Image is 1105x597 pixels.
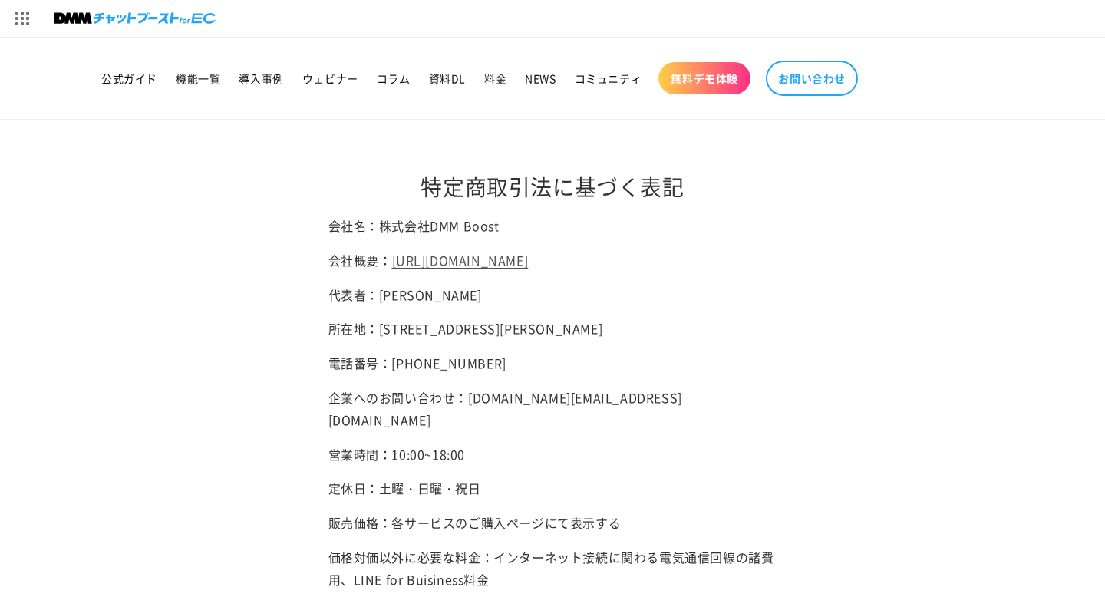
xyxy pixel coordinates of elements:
[778,71,846,85] span: お問い合わせ
[328,215,777,237] p: 会社名：株式会社DMM Boost
[328,546,777,591] p: 価格対価以外に必要な料金：インターネット接続に関わる電気通信回線の諸費用、LINE for Buisiness料金
[239,71,283,85] span: 導入事例
[54,8,216,29] img: チャットブーストforEC
[229,62,292,94] a: 導入事例
[575,71,642,85] span: コミュニティ
[484,71,506,85] span: 料金
[475,62,516,94] a: 料金
[328,444,777,466] p: 営業時間：10:00~18:00
[671,71,738,85] span: 無料デモ体験
[328,477,777,500] p: 定休日：土曜・日曜・祝日
[328,512,777,534] p: 販売価格：各サービスのご購入ページにて表示する
[525,71,556,85] span: NEWS
[302,71,358,85] span: ウェビナー
[101,71,157,85] span: 公式ガイド
[92,62,167,94] a: 公式ガイド
[328,249,777,272] p: 会社概要：
[377,71,411,85] span: コラム
[328,387,777,431] p: 企業へのお問い合わせ：[DOMAIN_NAME][EMAIL_ADDRESS][DOMAIN_NAME]
[420,62,475,94] a: 資料DL
[167,62,229,94] a: 機能一覧
[328,284,777,306] p: 代表者：[PERSON_NAME]
[328,352,777,374] p: 電話番号：[PHONE_NUMBER]
[392,251,529,269] a: [URL][DOMAIN_NAME]
[516,62,565,94] a: NEWS
[328,318,777,340] p: 所在地：[STREET_ADDRESS][PERSON_NAME]
[429,71,466,85] span: 資料DL
[328,173,777,200] h1: 特定商取引法に基づく表記
[566,62,651,94] a: コミュニティ
[658,62,750,94] a: 無料デモ体験
[176,71,220,85] span: 機能一覧
[293,62,368,94] a: ウェビナー
[368,62,420,94] a: コラム
[766,61,858,96] a: お問い合わせ
[2,2,41,35] img: サービス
